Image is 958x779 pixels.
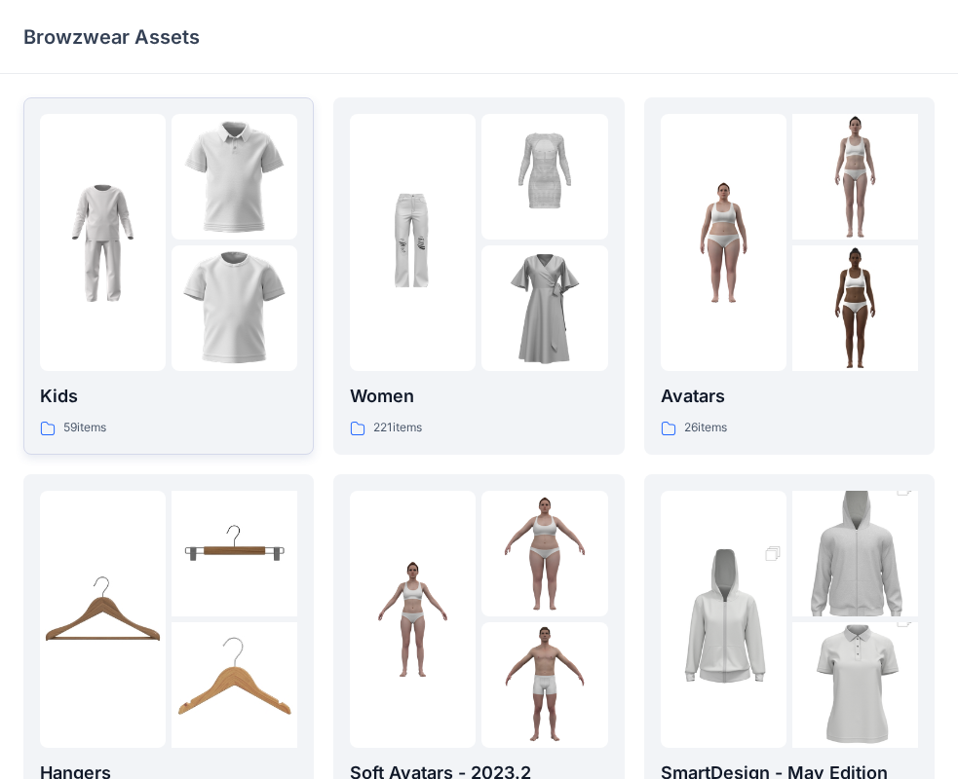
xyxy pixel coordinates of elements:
a: folder 1folder 2folder 3Kids59items [23,97,314,455]
p: 26 items [684,418,727,438]
img: folder 3 [792,245,918,371]
img: folder 2 [481,491,607,616]
a: folder 1folder 2folder 3Avatars26items [644,97,935,455]
img: folder 3 [481,245,607,371]
img: folder 2 [481,114,607,240]
img: folder 1 [350,180,476,306]
img: folder 3 [172,622,297,748]
img: folder 3 [481,622,607,748]
img: folder 1 [661,525,786,714]
img: folder 2 [172,491,297,616]
img: folder 2 [172,114,297,240]
img: folder 1 [40,556,166,682]
a: folder 1folder 2folder 3Women221items [333,97,624,455]
img: folder 1 [350,556,476,682]
img: folder 2 [792,114,918,240]
img: folder 1 [40,180,166,306]
p: Avatars [661,383,918,410]
img: folder 1 [661,180,786,306]
p: 221 items [373,418,422,438]
img: folder 3 [172,245,297,371]
img: folder 2 [792,460,918,649]
p: Browzwear Assets [23,23,200,51]
p: Kids [40,383,297,410]
p: Women [350,383,607,410]
p: 59 items [63,418,106,438]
